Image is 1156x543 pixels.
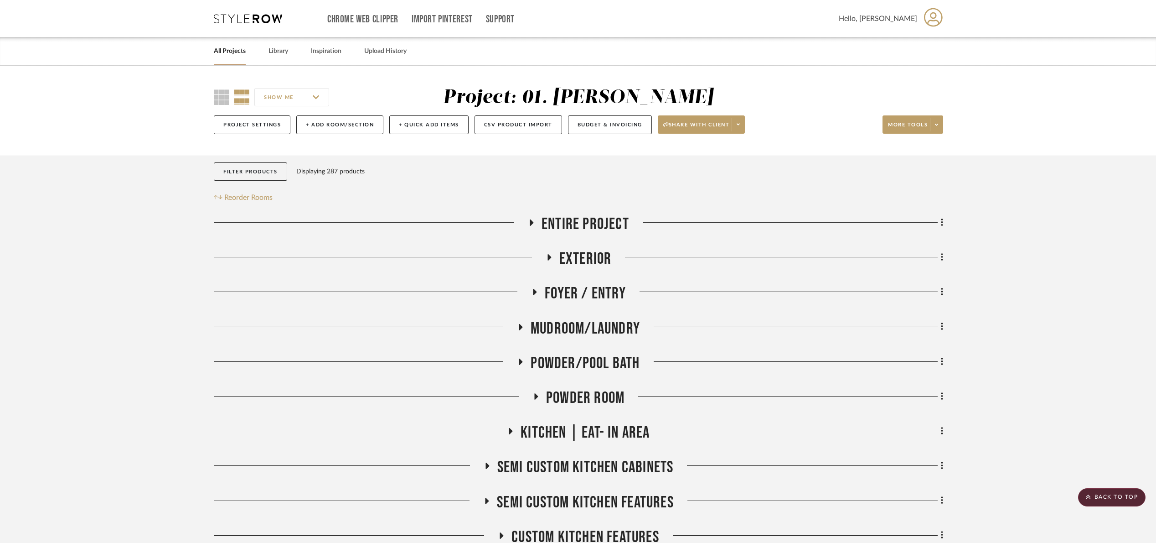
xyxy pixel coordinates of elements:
span: Entire Project [542,214,629,234]
span: Foyer / Entry [545,284,626,303]
span: Mudroom/Laundry [531,319,640,339]
span: Semi custom kitchen features [497,493,674,512]
button: More tools [882,115,943,134]
span: More tools [888,121,928,135]
button: Project Settings [214,115,290,134]
button: CSV Product Import [475,115,562,134]
button: + Add Room/Section [296,115,383,134]
button: Filter Products [214,162,287,181]
a: Upload History [364,45,407,57]
span: Semi custom kitchen cabinets [497,458,674,477]
span: Kitchen | Eat- In Area [521,423,650,443]
span: Powder Room [546,388,624,408]
button: Budget & Invoicing [568,115,652,134]
span: Powder/Pool Bath [531,354,640,373]
span: Exterior [559,249,612,269]
a: Library [268,45,288,57]
button: Share with client [658,115,745,134]
a: Chrome Web Clipper [327,16,398,23]
div: Displaying 287 products [296,162,365,181]
a: Inspiration [311,45,341,57]
span: Hello, [PERSON_NAME] [839,13,917,24]
span: Share with client [663,121,730,135]
div: Project: 01. [PERSON_NAME] [443,88,713,107]
a: Support [486,16,515,23]
button: + Quick Add Items [389,115,469,134]
scroll-to-top-button: BACK TO TOP [1078,488,1146,506]
a: Import Pinterest [412,16,473,23]
button: Reorder Rooms [214,192,273,203]
a: All Projects [214,45,246,57]
span: Reorder Rooms [224,192,273,203]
